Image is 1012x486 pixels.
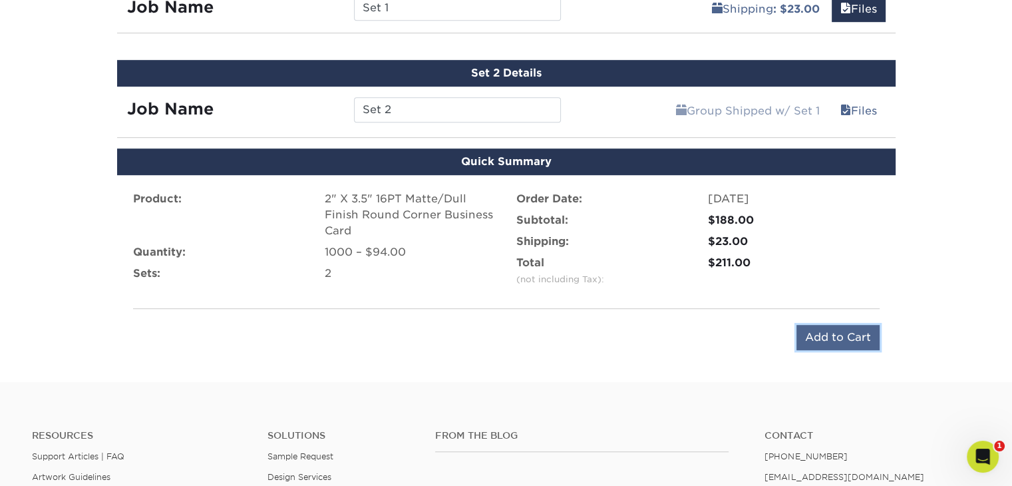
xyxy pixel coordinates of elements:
[325,266,496,282] div: 2
[117,148,896,175] div: Quick Summary
[117,60,896,87] div: Set 2 Details
[3,445,113,481] iframe: Google Customer Reviews
[840,105,851,117] span: files
[354,97,561,122] input: Enter a job name
[133,191,182,207] label: Product:
[676,105,687,117] span: shipping
[516,212,568,228] label: Subtotal:
[832,97,886,124] a: Files
[708,191,880,207] div: [DATE]
[267,472,331,482] a: Design Services
[435,430,729,441] h4: From the Blog
[994,441,1005,451] span: 1
[708,212,880,228] div: $188.00
[133,244,186,260] label: Quantity:
[133,266,160,282] label: Sets:
[764,472,924,482] a: [EMAIL_ADDRESS][DOMAIN_NAME]
[32,430,248,441] h4: Resources
[516,191,582,207] label: Order Date:
[712,3,723,15] span: shipping
[840,3,851,15] span: files
[127,99,214,119] strong: Job Name
[267,430,416,441] h4: Solutions
[764,430,980,441] a: Contact
[773,3,820,15] b: : $23.00
[667,97,828,124] a: Group Shipped w/ Set 1
[708,234,880,250] div: $23.00
[516,274,604,284] small: (not including Tax):
[967,441,999,473] iframe: Intercom live chat
[516,234,569,250] label: Shipping:
[708,255,880,271] div: $211.00
[325,191,496,239] div: 2" X 3.5" 16PT Matte/Dull Finish Round Corner Business Card
[267,451,333,461] a: Sample Request
[796,325,880,350] input: Add to Cart
[764,451,847,461] a: [PHONE_NUMBER]
[516,255,604,287] label: Total
[325,244,496,260] div: 1000 – $94.00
